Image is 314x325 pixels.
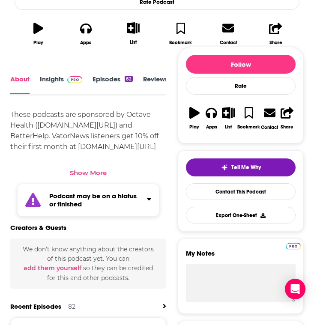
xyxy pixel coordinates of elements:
div: 82 [68,303,75,310]
button: Bookmark [237,101,260,135]
div: List [225,124,232,130]
button: tell me why sparkleTell Me Why [186,158,296,176]
a: Contact [204,17,252,51]
div: Play [189,124,199,130]
div: Share [281,124,293,130]
div: Share [269,40,282,45]
span: We don't know anything about the creators of this podcast yet . You can so they can be credited f... [23,245,154,282]
button: Share [252,17,299,51]
img: Podchaser Pro [67,76,82,83]
div: These podcasts are sponsored by Octave Health ( ) and BetterHelp. VatorNews listeners get 10% off... [10,109,166,216]
button: Follow [186,55,296,74]
a: Contact This Podcast [186,183,296,200]
a: [DOMAIN_NAME][URL] [37,121,115,129]
a: Contact [260,101,278,135]
div: Contact [220,39,237,45]
span: Tell Me Why [231,164,261,171]
button: add them yourself [24,265,81,271]
h2: Creators & Guests [10,224,66,232]
a: Episodes82 [93,75,133,94]
div: Contact [261,124,278,130]
div: Apps [80,40,91,45]
section: Click to expand status details [10,184,166,217]
label: My Notes [186,249,296,264]
a: View All [163,302,166,310]
button: Play [186,101,203,135]
div: 82 [125,76,133,82]
button: List [110,17,157,50]
div: Bookmark [237,124,260,130]
button: Apps [62,17,110,51]
a: About [10,75,30,94]
button: List [220,101,237,135]
div: Bookmark [169,40,192,45]
a: Reviews [143,75,168,94]
button: Export One-Sheet [186,207,296,224]
div: List [130,39,137,45]
strong: Podcast may be on a hiatus or finished [49,192,137,208]
img: Podchaser Pro [286,243,301,250]
button: Share [278,101,296,135]
button: Apps [203,101,220,135]
a: Pro website [286,242,301,250]
div: Rate [186,77,296,95]
div: Play [33,40,43,45]
button: Bookmark [157,17,204,51]
a: Recent Episodes [10,302,61,310]
a: InsightsPodchaser Pro [40,75,82,94]
div: Open Intercom Messenger [285,279,305,299]
div: Apps [206,124,217,130]
img: tell me why sparkle [221,164,228,171]
button: Play [15,17,62,51]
